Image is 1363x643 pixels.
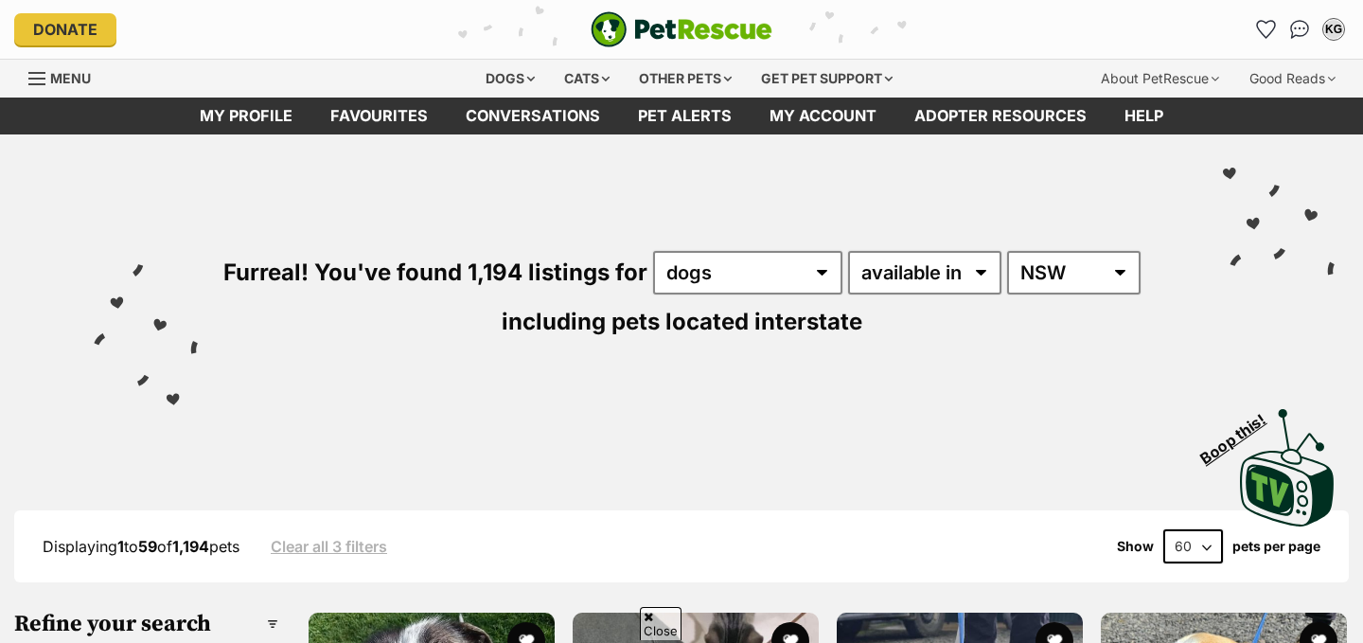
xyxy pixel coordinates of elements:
[591,11,772,47] a: PetRescue
[619,98,751,134] a: Pet alerts
[748,60,906,98] div: Get pet support
[172,537,209,556] strong: 1,194
[751,98,895,134] a: My account
[591,11,772,47] img: logo-e224e6f780fb5917bec1dbf3a21bbac754714ae5b6737aabdf751b685950b380.svg
[138,537,157,556] strong: 59
[1117,539,1154,554] span: Show
[1290,20,1310,39] img: chat-41dd97257d64d25036548639549fe6c8038ab92f7586957e7f3b1b290dea8141.svg
[117,537,124,556] strong: 1
[1324,20,1343,39] div: KG
[43,537,239,556] span: Displaying to of pets
[895,98,1106,134] a: Adopter resources
[1240,392,1335,530] a: Boop this!
[472,60,548,98] div: Dogs
[1232,539,1320,554] label: pets per page
[50,70,91,86] span: Menu
[14,13,116,45] a: Donate
[181,98,311,134] a: My profile
[1319,14,1349,45] button: My account
[1250,14,1281,45] a: Favourites
[1240,409,1335,527] img: PetRescue TV logo
[1236,60,1349,98] div: Good Reads
[551,60,623,98] div: Cats
[1284,14,1315,45] a: Conversations
[626,60,745,98] div: Other pets
[28,60,104,94] a: Menu
[14,611,278,637] h3: Refine your search
[1197,399,1284,467] span: Boop this!
[1088,60,1232,98] div: About PetRescue
[271,538,387,555] a: Clear all 3 filters
[311,98,447,134] a: Favourites
[640,607,681,640] span: Close
[447,98,619,134] a: conversations
[1250,14,1349,45] ul: Account quick links
[1106,98,1182,134] a: Help
[502,308,862,335] span: including pets located interstate
[223,259,647,286] span: Furreal! You've found 1,194 listings for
